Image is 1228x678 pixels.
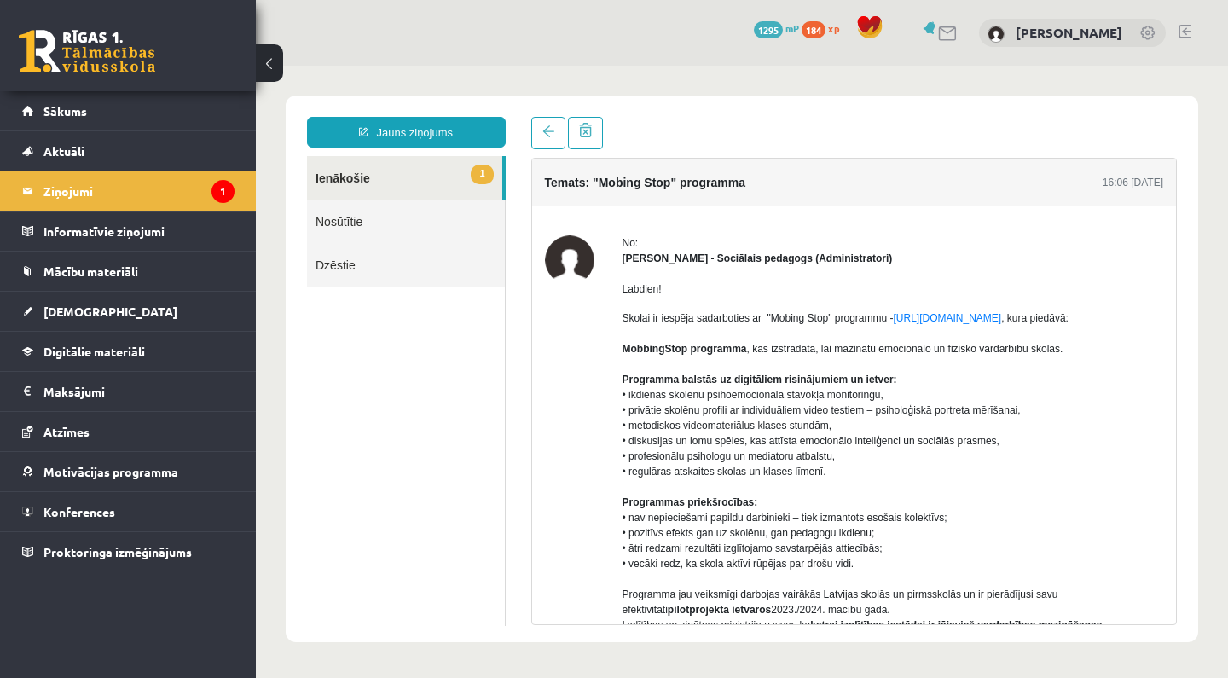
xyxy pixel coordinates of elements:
span: Konferences [43,504,115,519]
b: MobbingStop programma [367,277,491,289]
p: Labdien! [367,216,908,231]
a: Ziņojumi1 [22,171,235,211]
b: Programma balstās uz digitāliem risinājumiem un ietver: [367,308,641,320]
a: Aktuāli [22,131,235,171]
a: Nosūtītie [51,134,249,177]
a: Rīgas 1. Tālmācības vidusskola [19,30,155,72]
span: Sākums [43,103,87,119]
span: Mācību materiāli [43,264,138,279]
a: Mācību materiāli [22,252,235,291]
span: [DEMOGRAPHIC_DATA] [43,304,177,319]
legend: Informatīvie ziņojumi [43,212,235,251]
a: Digitālie materiāli [22,332,235,371]
b: Programmas priekšrocības: [367,431,502,443]
div: 16:06 [DATE] [847,109,907,125]
a: Atzīmes [22,412,235,451]
a: Maksājumi [22,372,235,411]
strong: [PERSON_NAME] - Sociālais pedagogs (Administratori) [367,187,637,199]
a: Dzēstie [51,177,249,221]
span: 1295 [754,21,783,38]
span: Digitālie materiāli [43,344,145,359]
b: pilotprojekta ietvaros [412,538,515,550]
span: 184 [802,21,825,38]
a: Jauns ziņojums [51,51,250,82]
a: 184 xp [802,21,848,35]
i: 1 [211,180,235,203]
span: mP [785,21,799,35]
a: 1Ienākošie [51,90,246,134]
a: Sākums [22,91,235,130]
span: Aktuāli [43,143,84,159]
span: Motivācijas programma [43,464,178,479]
legend: Ziņojumi [43,171,235,211]
span: Atzīmes [43,424,90,439]
a: Proktoringa izmēģinājums [22,532,235,571]
img: Dagnija Gaubšteina - Sociālais pedagogs [289,170,339,219]
div: No: [367,170,908,185]
a: Motivācijas programma [22,452,235,491]
a: Konferences [22,492,235,531]
a: [DEMOGRAPHIC_DATA] [22,292,235,331]
p: Skolai ir iespēja sadarboties ar "Mobing Stop" programmu - , kura piedāvā: , kas izstrādāta, lai ... [367,245,908,598]
legend: Maksājumi [43,372,235,411]
h4: Temats: "Mobing Stop" programma [289,110,489,124]
a: Informatīvie ziņojumi [22,212,235,251]
span: xp [828,21,839,35]
span: Proktoringa izmēģinājums [43,544,192,559]
a: [PERSON_NAME] [1016,24,1122,41]
span: 1 [215,99,237,119]
img: Izabella Bebre [988,26,1005,43]
b: katrai izglītības iestādei ir jāievieš vardarbības mazināšanas programma [367,553,847,581]
a: 1295 mP [754,21,799,35]
a: [URL][DOMAIN_NAME] [638,246,746,258]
